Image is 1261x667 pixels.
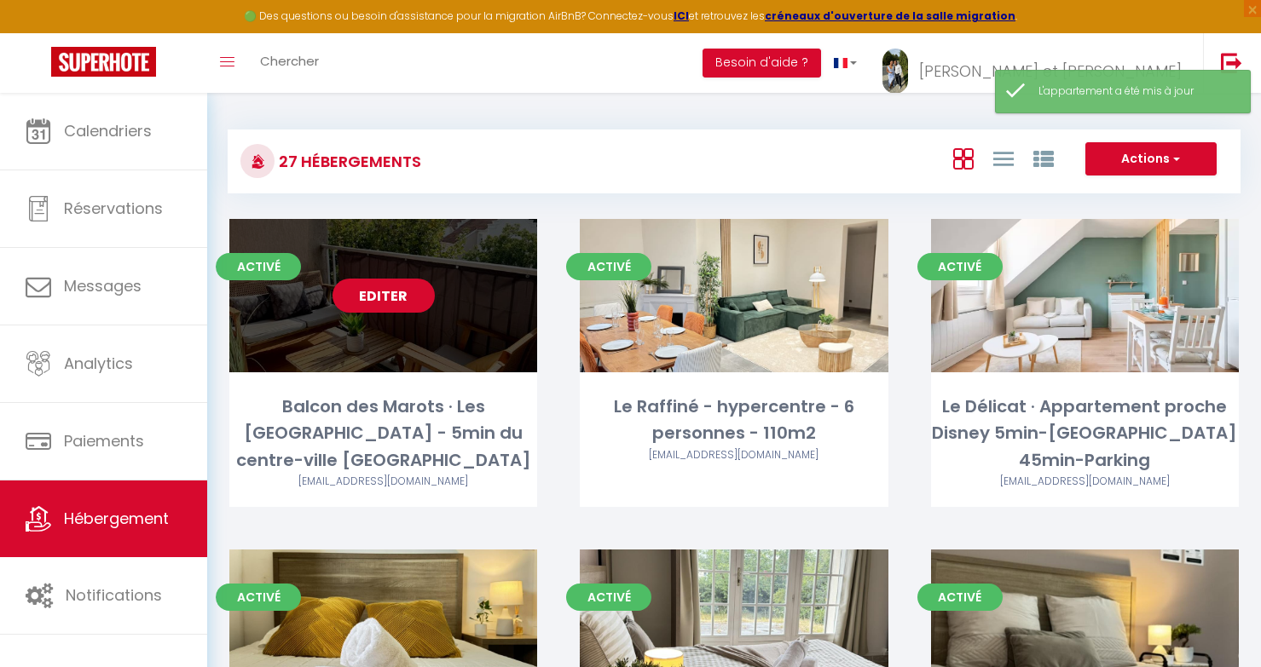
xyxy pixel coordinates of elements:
img: ... [882,49,908,94]
button: Besoin d'aide ? [703,49,821,78]
span: Hébergement [64,508,169,529]
span: Messages [64,275,142,296]
img: logout [1221,52,1242,73]
a: Vue par Groupe [1033,144,1054,172]
span: Chercher [260,52,319,70]
span: Activé [216,584,301,611]
a: Chercher [247,33,332,93]
a: créneaux d'ouverture de la salle migration [765,9,1015,23]
button: Actions [1085,142,1217,176]
a: Vue en Box [953,144,974,172]
a: ICI [674,9,689,23]
span: Activé [917,253,1003,280]
button: Ouvrir le widget de chat LiveChat [14,7,65,58]
div: Balcon des Marots · Les [GEOGRAPHIC_DATA] - 5min du centre-ville [GEOGRAPHIC_DATA] [229,394,537,474]
span: Réservations [64,198,163,219]
img: Super Booking [51,47,156,77]
span: Activé [917,584,1003,611]
div: Airbnb [229,474,537,490]
span: Calendriers [64,120,152,141]
a: Editer [333,279,435,313]
span: [PERSON_NAME] et [PERSON_NAME] [919,60,1182,82]
a: ... [PERSON_NAME] et [PERSON_NAME] [870,33,1203,93]
div: Airbnb [931,474,1239,490]
span: Analytics [64,353,133,374]
span: Paiements [64,430,144,451]
div: Airbnb [580,447,888,463]
div: Le Délicat · Appartement proche Disney 5min-[GEOGRAPHIC_DATA] 45min-Parking [931,394,1239,474]
span: Activé [566,253,651,280]
span: Activé [566,584,651,611]
span: Notifications [66,584,162,606]
div: Le Raffiné - hypercentre - 6 personnes - 110m2 [580,394,888,447]
a: Vue en Liste [993,144,1014,172]
span: Activé [216,253,301,280]
h3: 27 Hébergements [275,142,421,181]
div: L'appartement a été mis à jour [1038,83,1233,100]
